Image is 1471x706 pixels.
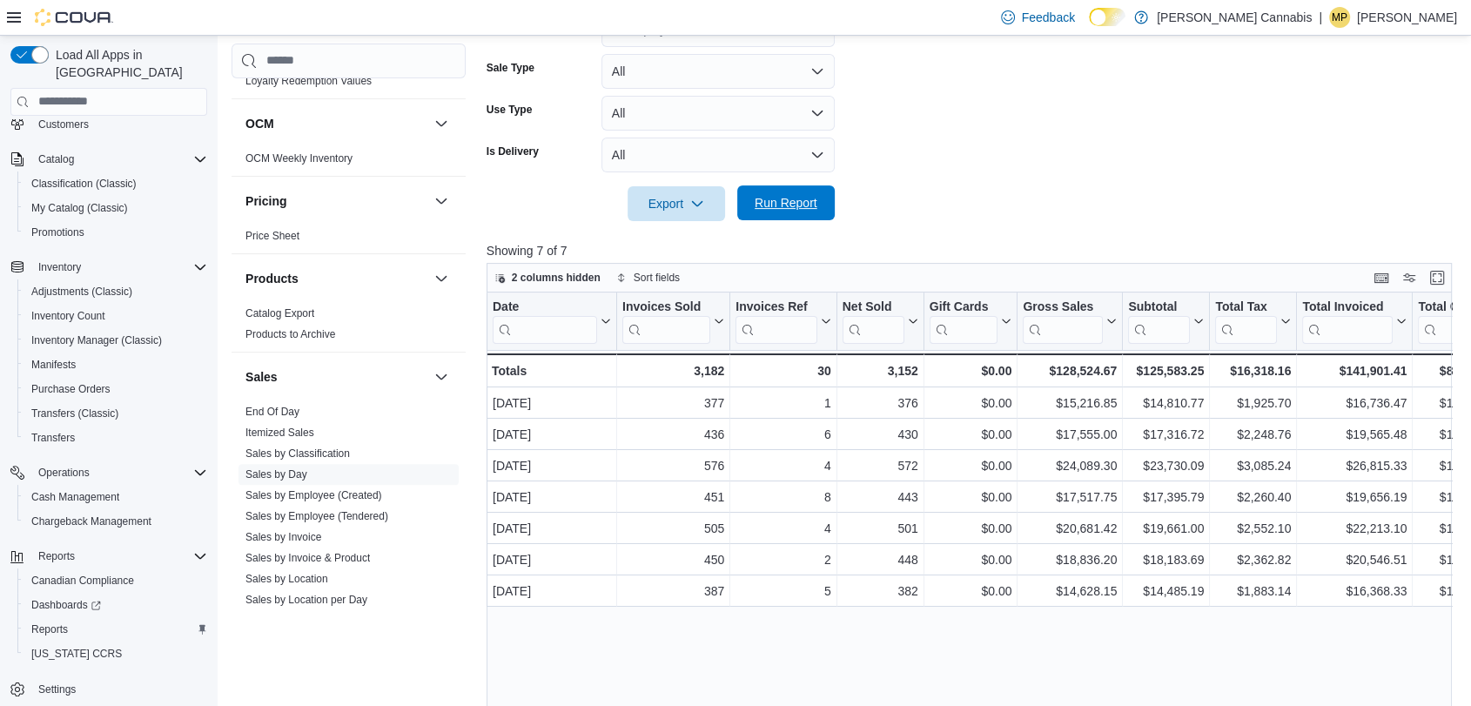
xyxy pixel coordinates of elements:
button: Pricing [431,191,452,212]
span: Chargeback Management [24,511,207,532]
div: Total Tax [1215,299,1277,315]
span: Classification (Classic) [31,177,137,191]
div: Totals [492,360,611,381]
label: Is Delivery [487,145,539,158]
span: Run Report [755,194,817,212]
div: $18,836.20 [1023,549,1117,570]
button: Catalog [3,147,214,171]
a: Customers [31,114,96,135]
div: 2 [735,549,830,570]
button: Total Invoiced [1302,299,1407,343]
div: $16,736.47 [1302,393,1407,414]
span: Cash Management [24,487,207,508]
div: $0.00 [930,424,1012,445]
div: $1,883.14 [1215,581,1291,602]
button: Operations [3,461,214,485]
button: Canadian Compliance [17,568,214,593]
button: Inventory [3,255,214,279]
span: Inventory [38,260,81,274]
button: Transfers (Classic) [17,401,214,426]
div: $3,085.24 [1215,455,1291,476]
button: Invoices Sold [622,299,724,343]
span: Dashboards [24,595,207,615]
a: Itemized Sales [245,427,314,439]
span: Transfers [31,431,75,445]
div: 572 [843,455,918,476]
span: Load All Apps in [GEOGRAPHIC_DATA] [49,46,207,81]
a: My Catalog (Classic) [24,198,135,219]
h3: Pricing [245,192,286,210]
a: End Of Day [245,406,299,418]
button: Date [493,299,611,343]
div: $24,089.30 [1023,455,1117,476]
button: Gift Cards [929,299,1011,343]
div: $20,681.42 [1023,518,1117,539]
div: $14,628.15 [1023,581,1117,602]
div: $2,362.82 [1215,549,1291,570]
div: Invoices Ref [735,299,816,315]
div: 448 [843,549,918,570]
div: $0.00 [929,360,1011,381]
div: 450 [622,549,724,570]
a: Purchase Orders [24,379,118,400]
div: Invoices Sold [622,299,710,343]
a: Sales by Invoice & Product [245,552,370,564]
div: 505 [622,518,724,539]
span: Sales by Location [245,572,328,586]
div: $17,517.75 [1023,487,1117,508]
span: Inventory [31,257,207,278]
a: Inventory Count [24,306,112,326]
div: $125,583.25 [1128,360,1204,381]
div: $1,925.70 [1215,393,1291,414]
button: [US_STATE] CCRS [17,642,214,666]
span: Sales by Classification [245,447,350,461]
div: 430 [843,424,918,445]
button: Manifests [17,353,214,377]
button: My Catalog (Classic) [17,196,214,220]
p: | [1319,7,1322,28]
button: Reports [3,544,214,568]
div: Total Invoiced [1302,299,1393,343]
button: Keyboard shortcuts [1371,267,1392,288]
a: Sales by Classification [245,447,350,460]
button: All [601,138,835,172]
button: All [601,54,835,89]
span: Sort fields [634,271,680,285]
div: $0.00 [930,518,1012,539]
div: Invoices Ref [735,299,816,343]
button: Total Tax [1215,299,1291,343]
a: Sales by Employee (Created) [245,489,382,501]
button: Reports [17,617,214,642]
div: 501 [843,518,918,539]
button: Chargeback Management [17,509,214,534]
span: Inventory Manager (Classic) [24,330,207,351]
div: $0.00 [930,549,1012,570]
button: OCM [245,115,427,132]
div: $0.00 [930,455,1012,476]
button: Customers [3,111,214,137]
a: Canadian Compliance [24,570,141,591]
button: Cash Management [17,485,214,509]
div: [DATE] [493,518,611,539]
span: Transfers (Classic) [24,403,207,424]
a: Promotions [24,222,91,243]
div: Net Sold [842,299,903,315]
input: Dark Mode [1089,8,1125,26]
div: 576 [622,455,724,476]
div: $2,260.40 [1215,487,1291,508]
div: $2,552.10 [1215,518,1291,539]
span: Promotions [24,222,207,243]
div: $14,485.19 [1128,581,1204,602]
span: Canadian Compliance [24,570,207,591]
div: $18,183.69 [1128,549,1204,570]
a: Inventory Manager (Classic) [24,330,169,351]
button: Inventory Manager (Classic) [17,328,214,353]
div: $17,395.79 [1128,487,1204,508]
button: Sales [431,366,452,387]
span: Customers [38,118,89,131]
div: $15,216.85 [1023,393,1117,414]
span: 2 columns hidden [512,271,601,285]
button: Inventory Count [17,304,214,328]
span: Canadian Compliance [31,574,134,588]
span: Catalog [31,149,207,170]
